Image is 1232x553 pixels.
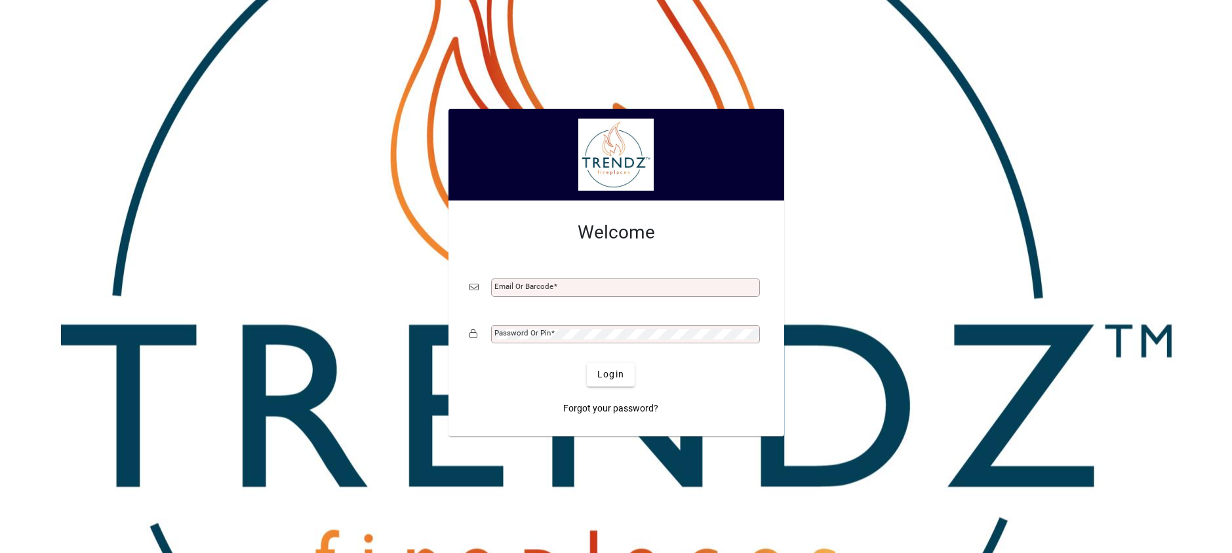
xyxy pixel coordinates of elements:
mat-label: Email or Barcode [494,282,553,291]
h2: Welcome [469,221,763,244]
span: Login [597,368,624,381]
span: Forgot your password? [563,402,658,415]
button: Login [587,363,635,387]
a: Forgot your password? [558,397,664,421]
mat-label: Password or Pin [494,328,551,337]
